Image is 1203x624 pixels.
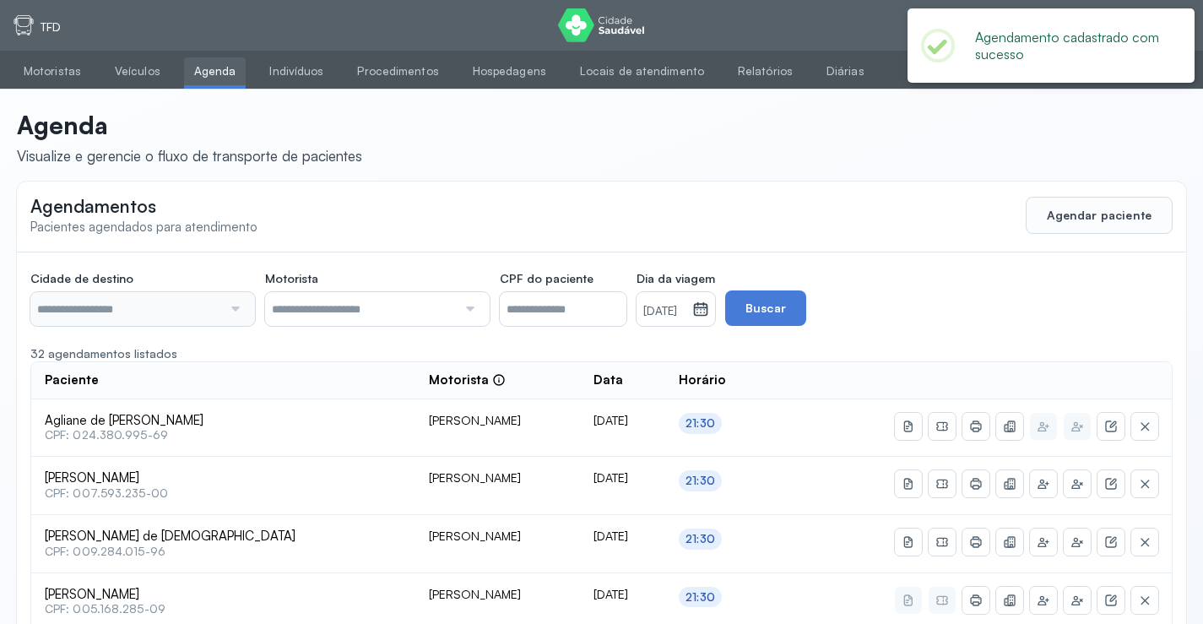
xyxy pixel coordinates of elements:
[643,303,685,320] small: [DATE]
[45,587,402,603] span: [PERSON_NAME]
[685,532,715,546] div: 21:30
[184,57,247,85] a: Agenda
[14,57,91,85] a: Motoristas
[30,271,133,286] span: Cidade de destino
[45,470,402,486] span: [PERSON_NAME]
[14,15,34,35] img: tfd.svg
[429,529,566,544] div: [PERSON_NAME]
[558,8,645,42] img: logo do Cidade Saudável
[685,590,715,605] div: 21:30
[45,428,402,442] span: CPF: 024.380.995-69
[30,195,156,217] span: Agendamentos
[975,29,1168,62] h2: Agendamento cadastrado com sucesso
[500,271,593,286] span: CPF do paciente
[30,346,1173,361] div: 32 agendamentos listados
[593,372,623,388] span: Data
[725,290,806,326] button: Buscar
[45,413,402,429] span: Agliane de [PERSON_NAME]
[17,147,362,165] div: Visualize e gerencie o fluxo de transporte de pacientes
[45,529,402,545] span: [PERSON_NAME] de [DEMOGRAPHIC_DATA]
[429,372,506,388] div: Motorista
[1026,197,1173,234] button: Agendar paciente
[429,587,566,602] div: [PERSON_NAME]
[593,413,652,428] div: [DATE]
[265,271,318,286] span: Motorista
[30,219,257,235] span: Pacientes agendados para atendimento
[347,57,448,85] a: Procedimentos
[637,271,715,286] span: Dia da viagem
[45,545,402,559] span: CPF: 009.284.015-96
[105,57,171,85] a: Veículos
[463,57,556,85] a: Hospedagens
[45,602,402,616] span: CPF: 005.168.285-09
[41,20,61,35] p: TFD
[259,57,333,85] a: Indivíduos
[728,57,803,85] a: Relatórios
[685,416,715,431] div: 21:30
[679,372,726,388] span: Horário
[816,57,875,85] a: Diárias
[429,413,566,428] div: [PERSON_NAME]
[429,470,566,486] div: [PERSON_NAME]
[685,474,715,488] div: 21:30
[593,470,652,486] div: [DATE]
[593,529,652,544] div: [DATE]
[593,587,652,602] div: [DATE]
[17,110,362,140] p: Agenda
[570,57,714,85] a: Locais de atendimento
[45,486,402,501] span: CPF: 007.593.235-00
[45,372,99,388] span: Paciente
